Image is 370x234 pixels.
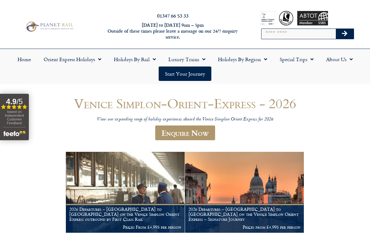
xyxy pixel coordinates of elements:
[188,225,300,230] p: Prices from £4,995 per person
[34,117,336,123] p: View our expanding range of holiday experiences aboard the Venice Simplon Orient Express for 2026
[212,52,273,66] a: Holidays by Region
[37,52,108,66] a: Orient Express Holidays
[108,52,162,66] a: Holidays by Rail
[159,66,211,81] a: Start your Journey
[320,52,359,66] a: About Us
[100,22,245,40] h6: [DATE] to [DATE] 9am – 5pm Outside of these times please leave a message on our 24/7 enquiry serv...
[66,152,185,233] a: 2026 Departures – [GEOGRAPHIC_DATA] to [GEOGRAPHIC_DATA] on the Venice Simplon Orient Express out...
[69,207,181,221] h1: 2026 Departures – [GEOGRAPHIC_DATA] to [GEOGRAPHIC_DATA] on the Venice Simplon Orient Express out...
[336,29,354,39] button: Search
[155,125,215,140] a: Enquire Now
[185,152,304,233] img: Orient Express Special Venice compressed
[157,12,188,19] a: 01347 66 53 33
[11,52,37,66] a: Home
[188,207,300,221] h1: 2026 Departures – [GEOGRAPHIC_DATA] to [GEOGRAPHIC_DATA] on the Venice Simplon Orient Express – S...
[69,225,181,230] p: Prices From £4,995 per person
[162,52,212,66] a: Luxury Trains
[273,52,320,66] a: Special Trips
[34,96,336,111] h1: Venice Simplon-Orient-Express - 2026
[3,52,367,81] nav: Menu
[185,152,304,233] a: 2026 Departures – [GEOGRAPHIC_DATA] to [GEOGRAPHIC_DATA] on the Venice Simplon Orient Express – S...
[24,20,74,33] img: Planet Rail Train Holidays Logo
